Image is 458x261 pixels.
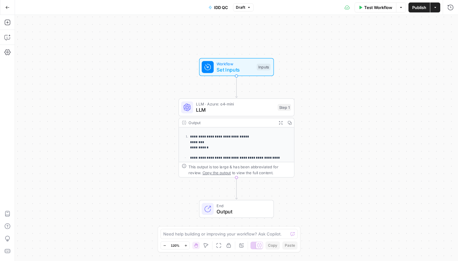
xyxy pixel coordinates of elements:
button: Publish [408,2,430,12]
span: Output [217,208,267,215]
span: Publish [412,4,426,11]
span: Copy the output [203,170,231,175]
span: Workflow [217,61,254,67]
span: Copy [268,243,277,248]
button: Paste [282,241,298,249]
span: End [217,203,267,208]
button: Copy [265,241,280,249]
div: Output [188,120,274,126]
span: Test Workflow [364,4,392,11]
span: 120% [171,243,179,248]
span: LLM [196,106,274,114]
button: IDD QC [205,2,232,12]
span: Set Inputs [217,66,254,73]
div: EndOutput [179,200,294,218]
div: This output is too large & has been abbreviated for review. to view the full content. [188,164,291,175]
span: Paste [285,243,295,248]
div: Step 1 [278,104,291,111]
div: Inputs [257,64,270,71]
g: Edge from step_1 to end [235,178,237,199]
g: Edge from start to step_1 [235,76,237,98]
span: LLM · Azure: o4-mini [196,101,274,107]
span: Draft [236,5,245,10]
button: Draft [233,3,254,12]
span: IDD QC [214,4,228,11]
button: Test Workflow [355,2,396,12]
div: WorkflowSet InputsInputs [179,58,294,76]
